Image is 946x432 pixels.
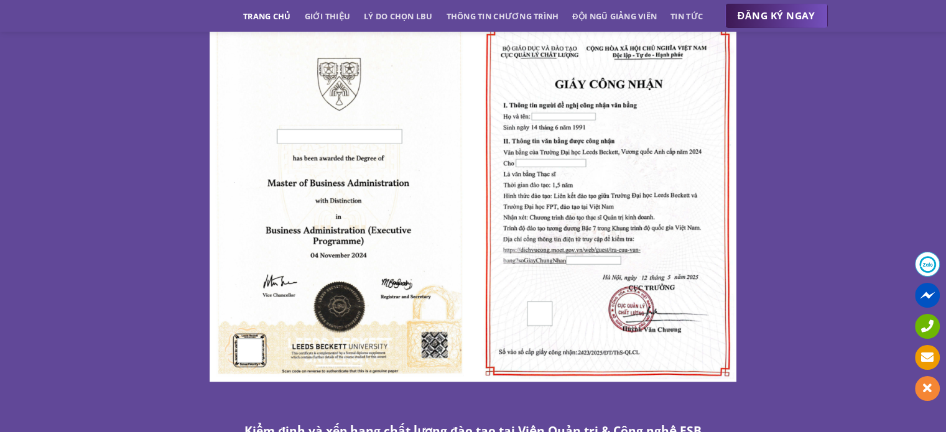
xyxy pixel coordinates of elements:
a: Giới thiệu [304,5,350,27]
a: Thông tin chương trình [447,5,559,27]
a: Trang chủ [243,5,290,27]
a: Lý do chọn LBU [364,5,433,27]
span: ĐĂNG KÝ NGAY [738,8,815,24]
a: Tin tức [670,5,703,27]
a: ĐĂNG KÝ NGAY [725,4,828,29]
a: Đội ngũ giảng viên [572,5,657,27]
